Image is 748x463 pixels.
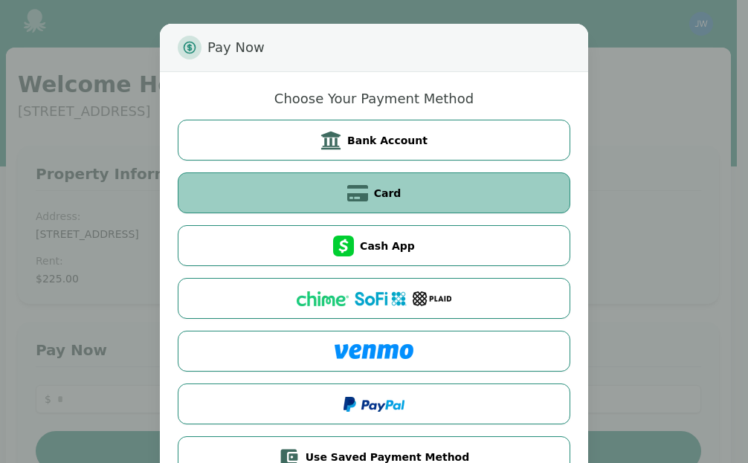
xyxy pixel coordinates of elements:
[335,344,413,359] img: Venmo logo
[207,36,265,59] span: Pay Now
[413,291,451,306] img: Plaid logo
[360,239,415,253] span: Cash App
[274,90,474,108] h2: Choose Your Payment Method
[178,120,570,161] button: Bank Account
[347,133,428,148] span: Bank Account
[374,186,402,201] span: Card
[178,225,570,266] button: Cash App
[344,397,404,412] img: PayPal logo
[178,172,570,213] button: Card
[297,291,349,306] img: Chime logo
[355,291,407,306] img: SoFi logo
